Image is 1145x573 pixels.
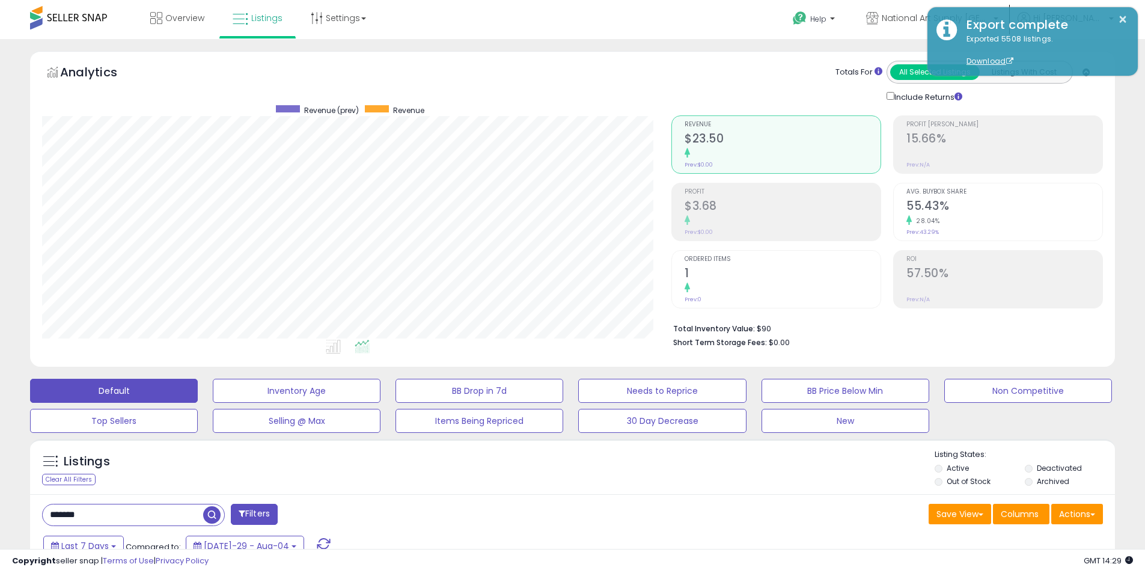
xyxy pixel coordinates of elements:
[393,105,424,115] span: Revenue
[1051,504,1103,524] button: Actions
[578,379,746,403] button: Needs to Reprice
[156,555,209,566] a: Privacy Policy
[906,121,1102,128] span: Profit [PERSON_NAME]
[906,132,1102,148] h2: 15.66%
[906,189,1102,195] span: Avg. Buybox Share
[685,132,881,148] h2: $23.50
[878,90,977,103] div: Include Returns
[957,34,1129,67] div: Exported 5508 listings.
[1118,12,1128,27] button: ×
[947,476,991,486] label: Out of Stock
[251,12,282,24] span: Listings
[685,121,881,128] span: Revenue
[673,337,767,348] b: Short Term Storage Fees:
[906,266,1102,283] h2: 57.50%
[944,379,1112,403] button: Non Competitive
[64,453,110,470] h5: Listings
[685,266,881,283] h2: 1
[929,504,991,524] button: Save View
[673,320,1094,335] li: $90
[1084,555,1133,566] span: 2025-08-13 14:29 GMT
[61,540,109,552] span: Last 7 Days
[685,228,713,236] small: Prev: $0.00
[30,379,198,403] button: Default
[685,296,701,303] small: Prev: 0
[906,161,930,168] small: Prev: N/A
[395,379,563,403] button: BB Drop in 7d
[810,14,826,24] span: Help
[231,504,278,525] button: Filters
[685,189,881,195] span: Profit
[685,161,713,168] small: Prev: $0.00
[60,64,141,84] h5: Analytics
[762,409,929,433] button: New
[213,409,380,433] button: Selling @ Max
[792,11,807,26] i: Get Help
[1037,463,1082,473] label: Deactivated
[769,337,790,348] span: $0.00
[912,216,939,225] small: 28.04%
[204,540,289,552] span: [DATE]-29 - Aug-04
[1037,476,1069,486] label: Archived
[935,449,1115,461] p: Listing States:
[783,2,847,39] a: Help
[685,256,881,263] span: Ordered Items
[966,56,1013,66] a: Download
[126,541,181,553] span: Compared to:
[165,12,204,24] span: Overview
[906,199,1102,215] h2: 55.43%
[304,105,359,115] span: Revenue (prev)
[12,555,56,566] strong: Copyright
[906,256,1102,263] span: ROI
[43,536,124,556] button: Last 7 Days
[578,409,746,433] button: 30 Day Decrease
[213,379,380,403] button: Inventory Age
[186,536,304,556] button: [DATE]-29 - Aug-04
[685,199,881,215] h2: $3.68
[42,474,96,485] div: Clear All Filters
[906,228,939,236] small: Prev: 43.29%
[30,409,198,433] button: Top Sellers
[993,504,1049,524] button: Columns
[395,409,563,433] button: Items Being Repriced
[882,12,990,24] span: National Art Supply [GEOGRAPHIC_DATA]
[673,323,755,334] b: Total Inventory Value:
[890,64,980,80] button: All Selected Listings
[957,16,1129,34] div: Export complete
[103,555,154,566] a: Terms of Use
[12,556,209,567] div: seller snap | |
[835,67,882,78] div: Totals For
[1001,508,1039,520] span: Columns
[906,296,930,303] small: Prev: N/A
[947,463,969,473] label: Active
[762,379,929,403] button: BB Price Below Min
